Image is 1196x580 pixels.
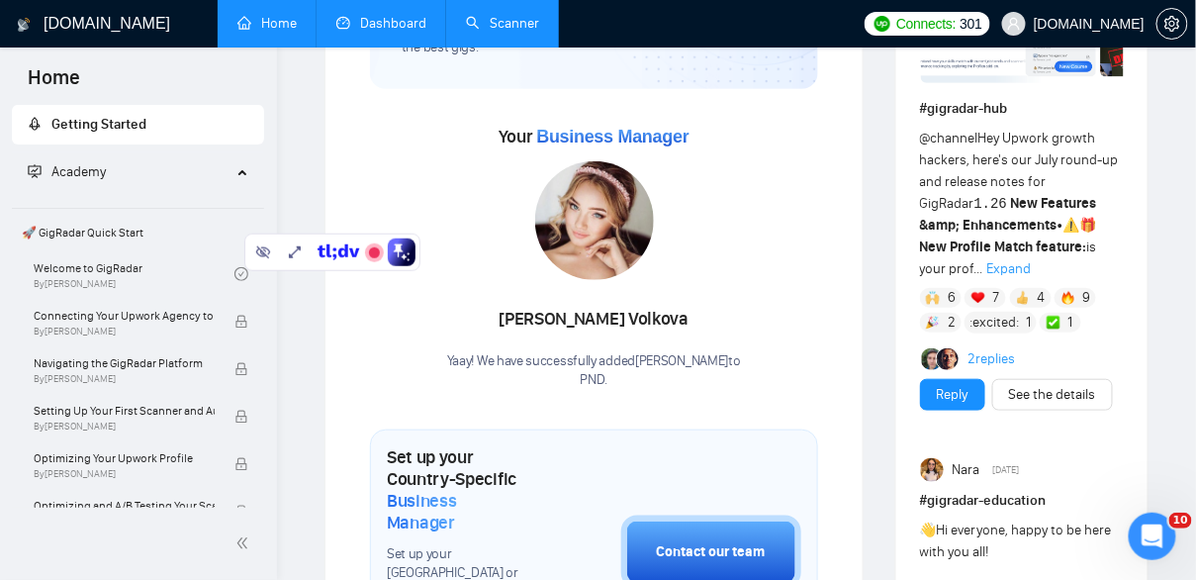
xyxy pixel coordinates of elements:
span: 1 [1067,313,1072,333]
span: By [PERSON_NAME] [34,468,215,480]
span: 9 [1082,288,1090,308]
span: @channel [920,130,978,146]
li: Getting Started [12,105,264,145]
span: 7 [992,288,999,308]
span: setting [1157,16,1187,32]
img: 1687099184959-16.jpg [535,161,654,280]
span: Academy [51,163,106,180]
span: 👋 [920,522,937,538]
img: 🎉 [926,316,940,330]
span: Expand [987,260,1032,277]
span: ⚠️ [1063,217,1080,234]
span: Home [12,63,96,105]
span: Navigating the GigRadar Platform [34,353,215,373]
img: Nara [921,458,945,482]
span: rocket [28,117,42,131]
span: By [PERSON_NAME] [34,326,215,338]
div: [PERSON_NAME] Volkova [447,303,741,337]
h1: # gigradar-education [920,490,1124,512]
span: check-circle [234,267,248,281]
span: lock [234,457,248,471]
span: Optimizing and A/B Testing Your Scanner for Better Results [34,496,215,516]
img: Alex B [922,348,944,370]
span: 10 [1169,513,1192,529]
div: Contact our team [657,541,766,563]
a: homeHome [237,15,297,32]
span: Connects: [896,13,956,35]
span: 🎁 [1080,217,1097,234]
span: 2 [948,313,956,333]
span: 1 [1026,313,1031,333]
span: Your [499,126,690,147]
button: setting [1156,8,1188,40]
img: logo [17,9,31,41]
img: 👍 [1016,291,1030,305]
span: Setting Up Your First Scanner and Auto-Bidder [34,401,215,421]
span: lock [234,505,248,519]
span: 6 [948,288,956,308]
span: lock [234,315,248,329]
span: lock [234,410,248,424]
img: upwork-logo.png [874,16,890,32]
span: By [PERSON_NAME] [34,373,215,385]
span: Academy [28,163,106,180]
a: setting [1156,16,1188,32]
a: Welcome to GigRadarBy[PERSON_NAME] [34,252,234,296]
img: 🔥 [1061,291,1075,305]
img: ✅ [1047,316,1060,330]
h1: # gigradar-hub [920,98,1124,120]
a: 2replies [967,349,1015,369]
a: searchScanner [466,15,539,32]
div: Yaay! We have successfully added [PERSON_NAME] to [447,352,741,390]
span: Connecting Your Upwork Agency to GigRadar [34,306,215,326]
span: Getting Started [51,116,146,133]
span: fund-projection-screen [28,164,42,178]
span: Optimizing Your Upwork Profile [34,448,215,468]
p: PND . [447,371,741,390]
button: See the details [992,379,1113,411]
a: See the details [1009,384,1096,406]
iframe: Intercom live chat [1129,513,1176,560]
span: user [1007,17,1021,31]
img: ❤️ [971,291,985,305]
code: 1.26 [974,196,1008,212]
span: Business Manager [387,490,522,533]
span: Nara [952,459,979,481]
span: lock [234,362,248,376]
button: Reply [920,379,985,411]
img: 🙌 [926,291,940,305]
h1: Set up your Country-Specific [387,446,522,534]
strong: New Profile Match feature: [920,239,1087,255]
span: 301 [961,13,982,35]
span: Business Manager [536,127,689,146]
span: Hey Upwork growth hackers, here's our July round-up and release notes for GigRadar • is your prof... [920,130,1119,277]
a: dashboardDashboard [336,15,426,32]
span: By [PERSON_NAME] [34,421,215,433]
span: 🚀 GigRadar Quick Start [14,213,262,252]
a: Reply [937,384,968,406]
span: 4 [1038,288,1046,308]
span: double-left [235,533,255,553]
span: :excited: [969,312,1019,334]
span: [DATE] [992,461,1019,479]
